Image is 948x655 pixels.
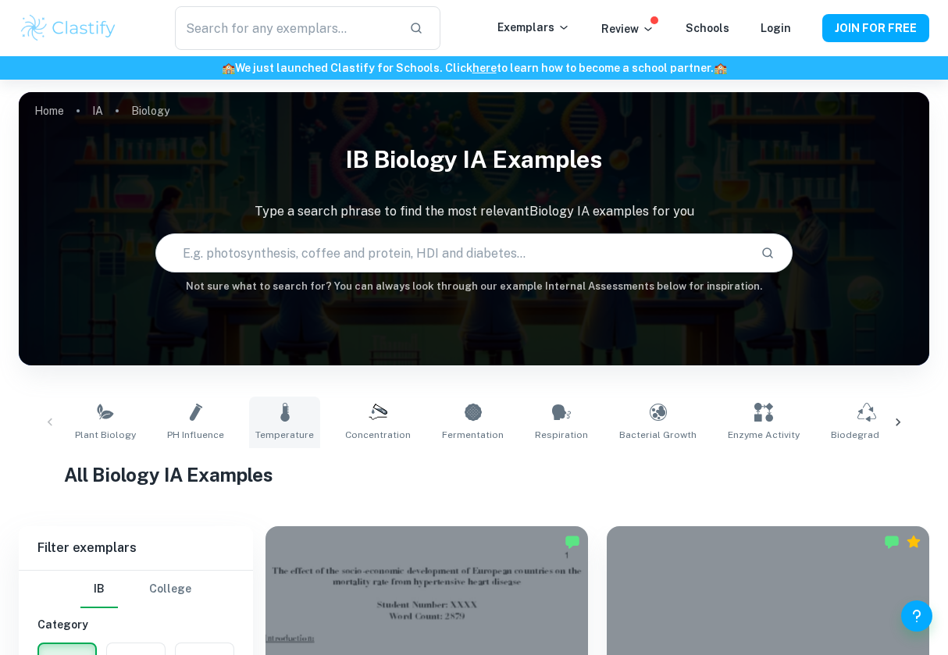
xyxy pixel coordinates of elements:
[149,571,191,608] button: College
[472,62,497,74] a: here
[19,279,929,294] h6: Not sure what to search for? You can always look through our example Internal Assessments below f...
[37,616,234,633] h6: Category
[822,14,929,42] button: JOIN FOR FREE
[92,100,103,122] a: IA
[255,428,314,442] span: Temperature
[619,428,697,442] span: Bacterial Growth
[175,6,397,50] input: Search for any exemplars...
[156,231,748,275] input: E.g. photosynthesis, coffee and protein, HDI and diabetes...
[497,19,570,36] p: Exemplars
[831,428,903,442] span: Biodegradation
[565,534,580,550] img: Marked
[19,526,253,570] h6: Filter exemplars
[901,600,932,632] button: Help and Feedback
[906,534,921,550] div: Premium
[19,12,118,44] img: Clastify logo
[80,571,118,608] button: IB
[222,62,235,74] span: 🏫
[19,202,929,221] p: Type a search phrase to find the most relevant Biology IA examples for you
[131,102,169,119] p: Biology
[686,22,729,34] a: Schools
[754,240,781,266] button: Search
[19,136,929,183] h1: IB Biology IA examples
[442,428,504,442] span: Fermentation
[64,461,883,489] h1: All Biology IA Examples
[34,100,64,122] a: Home
[80,571,191,608] div: Filter type choice
[345,428,411,442] span: Concentration
[75,428,136,442] span: Plant Biology
[728,428,800,442] span: Enzyme Activity
[601,20,654,37] p: Review
[167,428,224,442] span: pH Influence
[761,22,791,34] a: Login
[714,62,727,74] span: 🏫
[884,534,900,550] img: Marked
[3,59,945,77] h6: We just launched Clastify for Schools. Click to learn how to become a school partner.
[535,428,588,442] span: Respiration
